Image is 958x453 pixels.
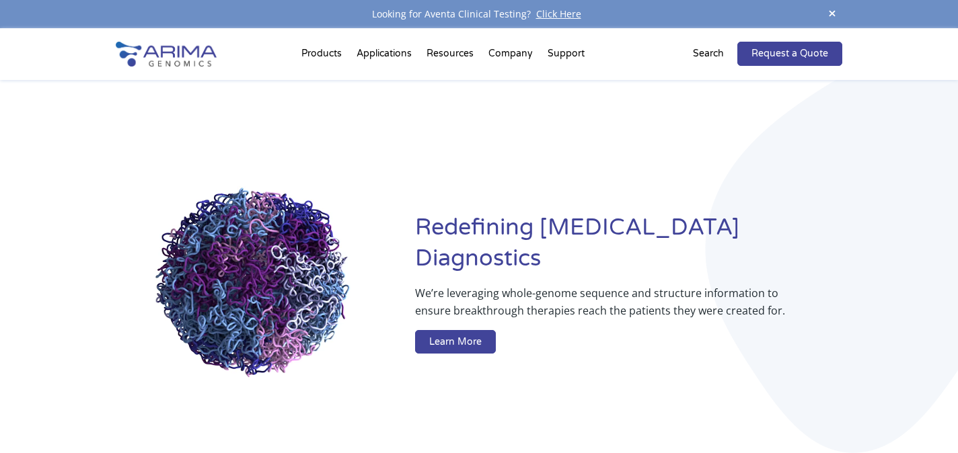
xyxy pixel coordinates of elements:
[116,5,842,23] div: Looking for Aventa Clinical Testing?
[415,212,842,284] h1: Redefining [MEDICAL_DATA] Diagnostics
[891,388,958,453] iframe: Chat Widget
[116,42,217,67] img: Arima-Genomics-logo
[415,330,496,354] a: Learn More
[693,45,724,63] p: Search
[531,7,587,20] a: Click Here
[737,42,842,66] a: Request a Quote
[415,284,788,330] p: We’re leveraging whole-genome sequence and structure information to ensure breakthrough therapies...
